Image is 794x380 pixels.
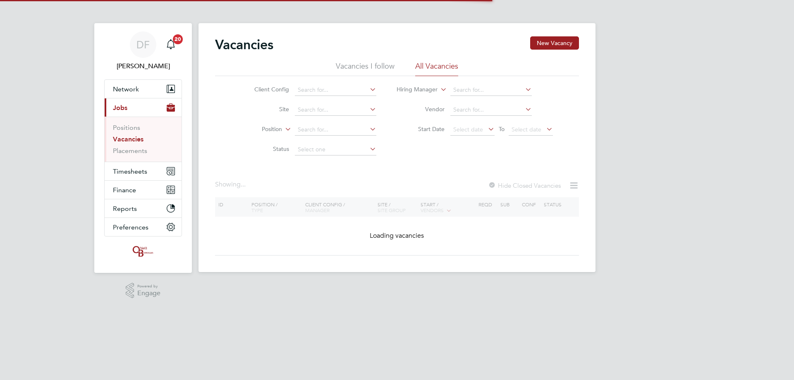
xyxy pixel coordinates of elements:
[104,245,182,258] a: Go to home page
[241,180,246,189] span: ...
[113,147,147,155] a: Placements
[113,205,137,213] span: Reports
[105,117,182,162] div: Jobs
[137,290,160,297] span: Engage
[131,245,155,258] img: oneillandbrennan-logo-retina.png
[496,124,507,134] span: To
[105,162,182,180] button: Timesheets
[336,61,395,76] li: Vacancies I follow
[104,61,182,71] span: Dan Fry
[126,283,161,299] a: Powered byEngage
[136,39,150,50] span: DF
[105,98,182,117] button: Jobs
[105,218,182,236] button: Preferences
[113,85,139,93] span: Network
[215,180,247,189] div: Showing
[242,86,289,93] label: Client Config
[105,181,182,199] button: Finance
[512,126,541,133] span: Select date
[113,167,147,175] span: Timesheets
[234,125,282,134] label: Position
[215,36,273,53] h2: Vacancies
[113,223,148,231] span: Preferences
[113,124,140,131] a: Positions
[450,84,532,96] input: Search for...
[390,86,438,94] label: Hiring Manager
[295,84,376,96] input: Search for...
[295,104,376,116] input: Search for...
[397,105,445,113] label: Vendor
[113,186,136,194] span: Finance
[104,31,182,71] a: DF[PERSON_NAME]
[137,283,160,290] span: Powered by
[295,124,376,136] input: Search for...
[242,145,289,153] label: Status
[397,125,445,133] label: Start Date
[113,135,143,143] a: Vacancies
[113,104,127,112] span: Jobs
[415,61,458,76] li: All Vacancies
[105,80,182,98] button: Network
[530,36,579,50] button: New Vacancy
[163,31,179,58] a: 20
[105,199,182,217] button: Reports
[173,34,183,44] span: 20
[453,126,483,133] span: Select date
[488,182,561,189] label: Hide Closed Vacancies
[94,23,192,273] nav: Main navigation
[242,105,289,113] label: Site
[450,104,532,116] input: Search for...
[295,144,376,155] input: Select one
